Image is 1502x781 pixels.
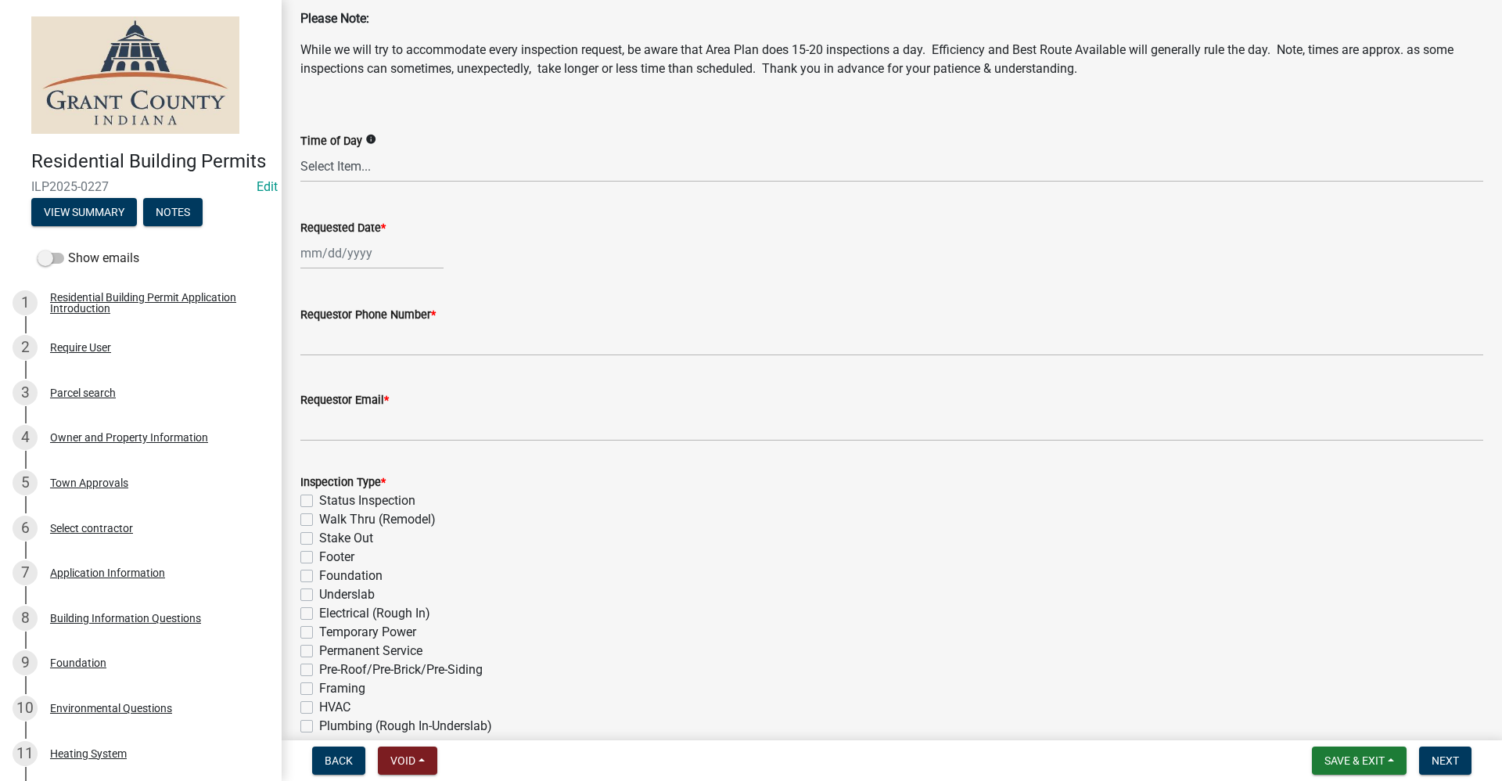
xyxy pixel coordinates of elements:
div: 10 [13,696,38,721]
div: 7 [13,560,38,585]
button: Notes [143,198,203,226]
label: Requested Date [300,223,386,234]
label: Footer [319,548,354,567]
div: Owner and Property Information [50,432,208,443]
label: Pre-Roof/Pre-Brick/Pre-Siding [319,660,483,679]
div: Environmental Questions [50,703,172,714]
div: 1 [13,290,38,315]
label: Stake Out [319,529,373,548]
div: 9 [13,650,38,675]
h4: Residential Building Permits [31,150,269,173]
button: Next [1419,747,1471,775]
button: Save & Exit [1312,747,1407,775]
label: Requestor Email [300,395,389,406]
div: Select contractor [50,523,133,534]
wm-modal-confirm: Summary [31,207,137,219]
div: Building Information Questions [50,613,201,624]
i: info [365,134,376,145]
span: ILP2025-0227 [31,179,250,194]
span: Save & Exit [1324,754,1385,767]
div: Town Approvals [50,477,128,488]
input: mm/dd/yyyy [300,237,444,269]
p: While we will try to accommodate every inspection request, be aware that Area Plan does 15-20 ins... [300,41,1483,78]
div: Parcel search [50,387,116,398]
div: Foundation [50,657,106,668]
wm-modal-confirm: Notes [143,207,203,219]
wm-modal-confirm: Edit Application Number [257,179,278,194]
div: 4 [13,425,38,450]
div: 5 [13,470,38,495]
img: Grant County, Indiana [31,16,239,134]
label: Underslab [319,585,375,604]
div: 8 [13,606,38,631]
button: View Summary [31,198,137,226]
span: Next [1432,754,1459,767]
div: Residential Building Permit Application Introduction [50,292,257,314]
div: Require User [50,342,111,353]
label: Inspection Type [300,477,386,488]
label: Foundation [319,567,383,585]
div: Heating System [50,748,127,759]
label: Requestor Phone Number [300,310,436,321]
div: 3 [13,380,38,405]
div: 6 [13,516,38,541]
label: Framing [319,679,365,698]
a: Edit [257,179,278,194]
label: Plumbing (Rough In-Underslab) [319,717,492,736]
label: Status Inspection [319,491,415,510]
label: Electrical (Rough In) [319,604,430,623]
label: Temporary Power [319,623,416,642]
div: Application Information [50,567,165,578]
label: Permanent Service [319,642,422,660]
div: 2 [13,335,38,360]
button: Back [312,747,365,775]
label: Walk Thru (Remodel) [319,510,436,529]
label: Time of Day [300,136,362,147]
span: Void [390,754,415,767]
div: 11 [13,741,38,766]
strong: Please Note: [300,11,369,26]
label: HVAC [319,698,350,717]
label: Show emails [38,249,139,268]
span: Back [325,754,353,767]
button: Void [378,747,437,775]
